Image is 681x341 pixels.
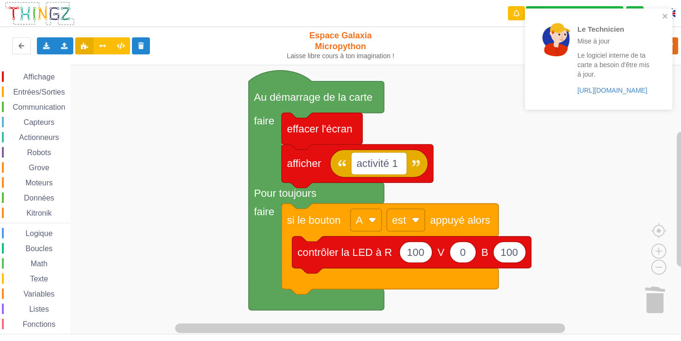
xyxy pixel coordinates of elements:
[283,52,399,60] div: Laisse libre cours à ton imagination !
[28,305,51,313] span: Listes
[287,123,352,135] text: effacer l'écran
[12,88,66,96] span: Entrées/Sorties
[357,157,398,169] text: activité 1
[577,87,647,94] a: [URL][DOMAIN_NAME]
[22,290,56,298] span: Variables
[526,6,623,21] div: Ta base fonctionne bien !
[392,214,406,226] text: est
[254,206,274,218] text: faire
[11,103,67,111] span: Communication
[407,246,424,258] text: 100
[577,36,651,46] p: Mise à jour
[254,187,316,199] text: Pour toujours
[662,12,669,21] button: close
[577,24,651,34] p: Le Technicien
[25,209,53,217] span: Kitronik
[430,214,490,226] text: appuyé alors
[460,246,465,258] text: 0
[577,51,651,79] p: Le logiciel interne de ta carte a besoin d'être mis à jour.
[481,246,489,258] text: B
[283,30,399,60] div: Espace Galaxia Micropython
[254,91,373,103] text: Au démarrage de la carte
[22,118,56,126] span: Capteurs
[437,246,445,258] text: V
[24,245,54,253] span: Boucles
[254,115,274,127] text: faire
[4,1,75,26] img: thingz_logo.png
[287,157,322,169] text: afficher
[297,246,392,258] text: contrôler la LED à R
[22,73,56,81] span: Affichage
[356,214,363,226] text: A
[500,246,518,258] text: 100
[21,320,57,328] span: Fonctions
[17,133,61,141] span: Actionneurs
[28,275,49,283] span: Texte
[24,229,54,237] span: Logique
[26,149,52,157] span: Robots
[287,214,341,226] text: si le bouton
[24,179,54,187] span: Moteurs
[23,194,56,202] span: Données
[29,260,49,268] span: Math
[27,164,51,172] span: Grove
